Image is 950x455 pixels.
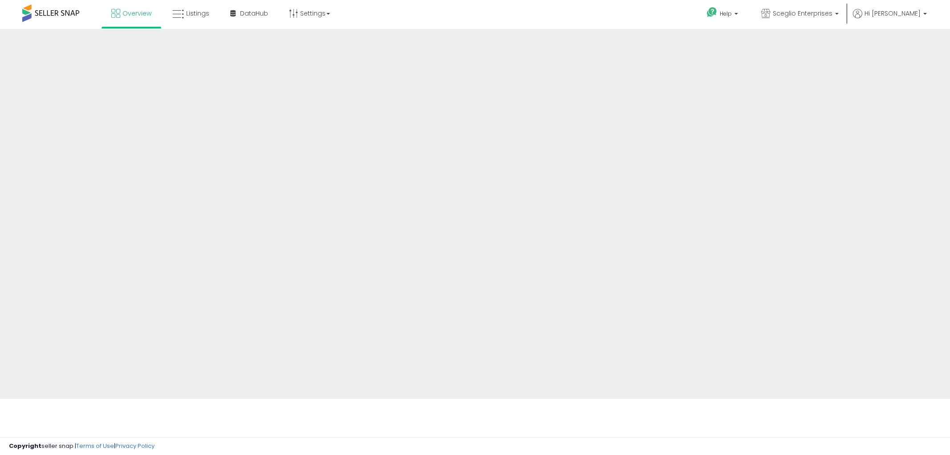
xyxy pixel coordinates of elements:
span: Sceglio Enterprises [773,9,832,18]
span: Listings [186,9,209,18]
span: Help [720,10,732,17]
i: Get Help [706,7,718,18]
a: Hi [PERSON_NAME] [853,9,927,27]
span: DataHub [240,9,268,18]
span: Hi [PERSON_NAME] [864,9,921,18]
span: Overview [122,9,151,18]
